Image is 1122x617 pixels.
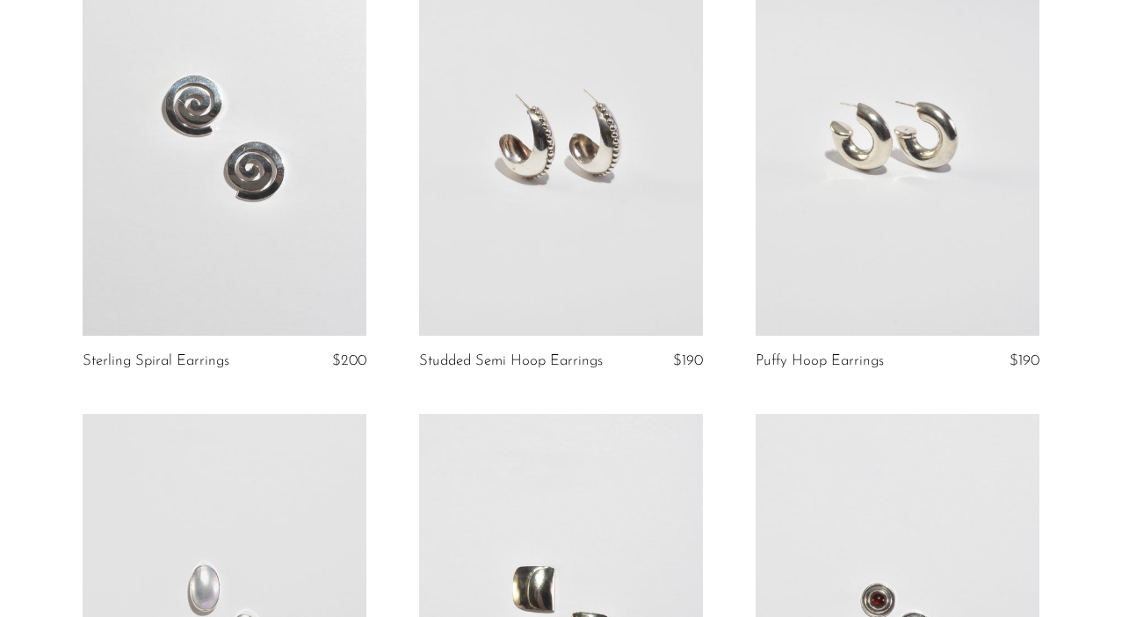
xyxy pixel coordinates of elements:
[83,353,229,369] a: Sterling Spiral Earrings
[1010,353,1039,368] span: $190
[673,353,703,368] span: $190
[332,353,366,368] span: $200
[756,353,884,369] a: Puffy Hoop Earrings
[419,353,603,369] a: Studded Semi Hoop Earrings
